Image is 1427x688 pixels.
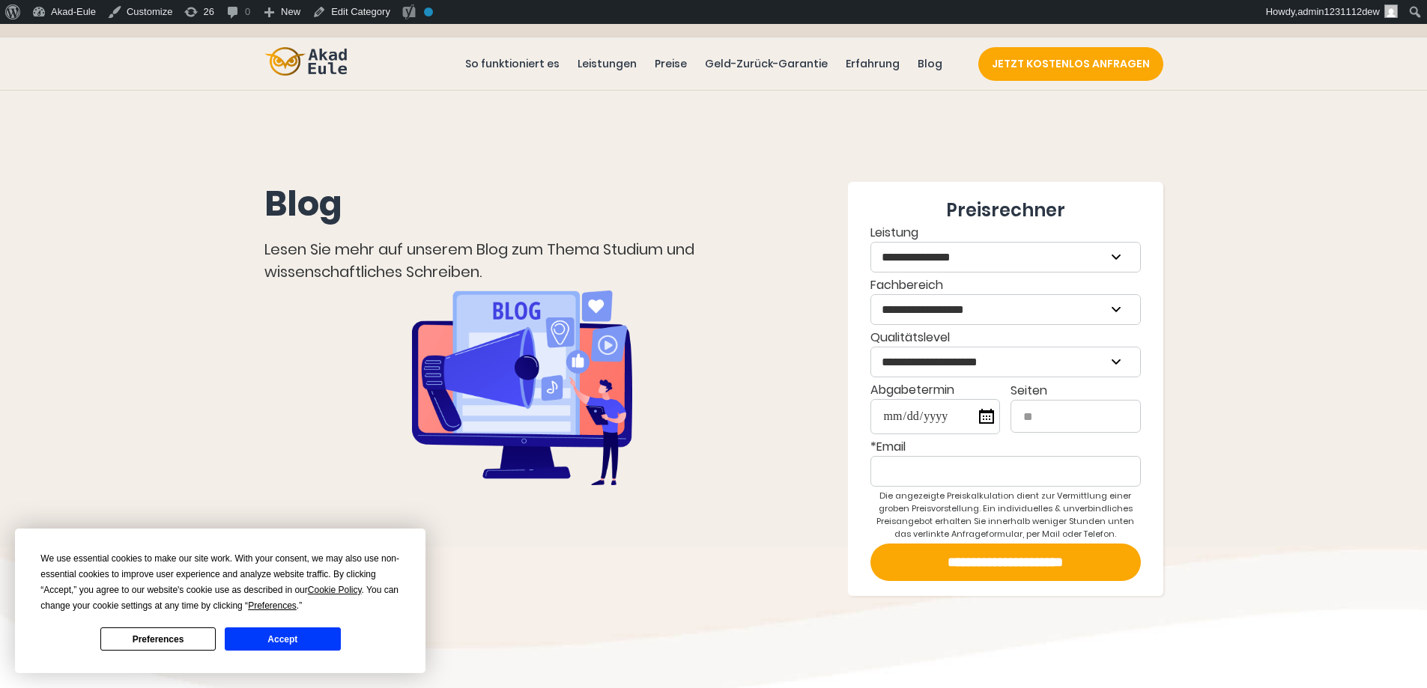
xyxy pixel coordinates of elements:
select: Leistung [871,243,1140,272]
div: No index [424,7,433,16]
span: Preferences [248,600,297,611]
div: Die angezeigte Preiskalkulation dient zur Vermittlung einer groben Preisvorstellung. Ein individu... [870,490,1141,541]
a: Geld-Zurück-Garantie [702,55,831,73]
form: Contact form [870,197,1141,581]
input: *Email [870,456,1141,487]
div: We use essential cookies to make our site work. With your consent, we may also use non-essential ... [40,551,400,614]
a: Blog [915,55,945,73]
a: So funktioniert es [462,55,563,73]
label: Abgabetermin [870,380,1000,434]
div: Qualitätslevel [870,328,1141,377]
div: Cookie Consent Prompt [15,529,425,673]
a: Erfahrung [843,55,903,73]
label: Fachbereich [870,275,1141,325]
div: Lesen Sie mehr auf unserem Blog zum Thema Studium und wissenschaftliches Schreiben. [264,238,781,283]
a: Preise [652,55,690,73]
span: Seiten [1011,382,1047,399]
div: Preisrechner [870,197,1141,223]
h1: Blog [264,182,781,227]
label: Leistung [870,223,1141,273]
button: Preferences [100,627,216,651]
img: logo [264,47,347,76]
a: Leistungen [575,55,640,73]
span: admin1231112dew [1297,6,1380,17]
label: *Email [870,437,1141,487]
select: Fachbereich [871,295,1140,324]
input: Abgabetermin [870,399,1000,434]
button: Accept [225,627,340,651]
a: JETZT KOSTENLOS ANFRAGEN [978,47,1163,81]
span: Cookie Policy [308,585,362,595]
